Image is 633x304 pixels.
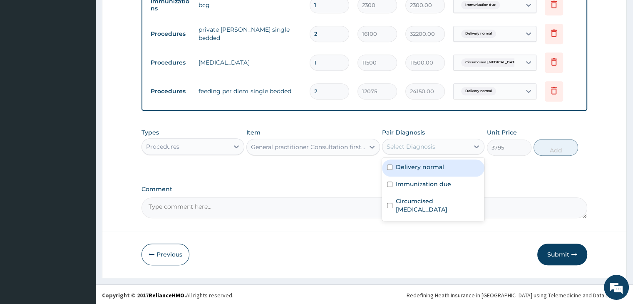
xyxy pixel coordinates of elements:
[141,186,587,193] label: Comment
[461,30,496,38] span: Delivery normal
[246,128,261,137] label: Item
[146,26,194,42] td: Procedures
[407,291,627,299] div: Redefining Heath Insurance in [GEOGRAPHIC_DATA] using Telemedicine and Data Science!
[487,128,517,137] label: Unit Price
[149,292,184,299] a: RelianceHMO
[43,47,140,57] div: Chat with us now
[146,142,179,151] div: Procedures
[48,96,115,180] span: We're online!
[141,129,159,136] label: Types
[146,84,194,99] td: Procedures
[194,21,305,46] td: private [PERSON_NAME] single bedded
[396,197,479,214] label: Circumcised [MEDICAL_DATA]
[146,55,194,70] td: Procedures
[194,83,305,100] td: feeding per diem single bedded
[4,210,159,239] textarea: Type your message and hit 'Enter'
[461,87,496,95] span: Delivery normal
[387,142,435,151] div: Select Diagnosis
[534,139,578,156] button: Add
[396,180,451,188] label: Immunization due
[102,292,186,299] strong: Copyright © 2017 .
[194,54,305,71] td: [MEDICAL_DATA]
[461,58,522,67] span: Circumcised [MEDICAL_DATA]
[137,4,156,24] div: Minimize live chat window
[537,244,587,265] button: Submit
[382,128,425,137] label: Pair Diagnosis
[396,163,444,171] label: Delivery normal
[461,1,500,9] span: Immunization due
[15,42,34,62] img: d_794563401_company_1708531726252_794563401
[251,143,365,151] div: General practitioner Consultation first outpatient consultation
[141,244,189,265] button: Previous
